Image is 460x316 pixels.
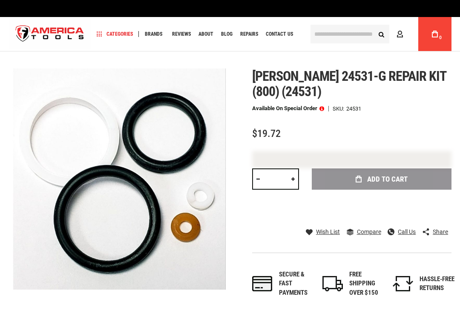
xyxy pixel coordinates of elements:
strong: SKU [333,106,346,111]
img: payments [252,276,273,291]
a: Call Us [388,228,416,236]
span: 0 [439,35,442,40]
a: Reviews [168,28,195,40]
img: returns [393,276,413,291]
a: 0 [427,17,443,51]
img: shipping [322,276,343,291]
a: store logo [9,18,91,50]
span: Categories [97,31,133,37]
p: Available on Special Order [252,105,324,111]
span: Share [433,229,448,235]
img: main product photo [9,68,230,290]
button: Search [373,26,389,42]
span: Contact Us [266,31,293,37]
span: Repairs [240,31,258,37]
a: Contact Us [262,28,297,40]
a: Categories [93,28,137,40]
span: Reviews [172,31,191,37]
a: Blog [217,28,236,40]
a: Compare [347,228,381,236]
div: 24531 [346,106,361,111]
span: [PERSON_NAME] 24531-g repair kit (800) (24531) [252,68,446,100]
span: Wish List [316,229,340,235]
span: About [198,31,213,37]
span: Call Us [398,229,416,235]
a: Repairs [236,28,262,40]
span: Compare [357,229,381,235]
a: Wish List [306,228,340,236]
span: Brands [145,31,162,37]
img: America Tools [9,18,91,50]
div: HASSLE-FREE RETURNS [420,275,454,293]
div: Secure & fast payments [279,270,314,297]
a: Brands [141,28,166,40]
a: About [195,28,217,40]
span: $19.72 [252,128,281,139]
div: FREE SHIPPING OVER $150 [349,270,384,297]
span: Blog [221,31,233,37]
